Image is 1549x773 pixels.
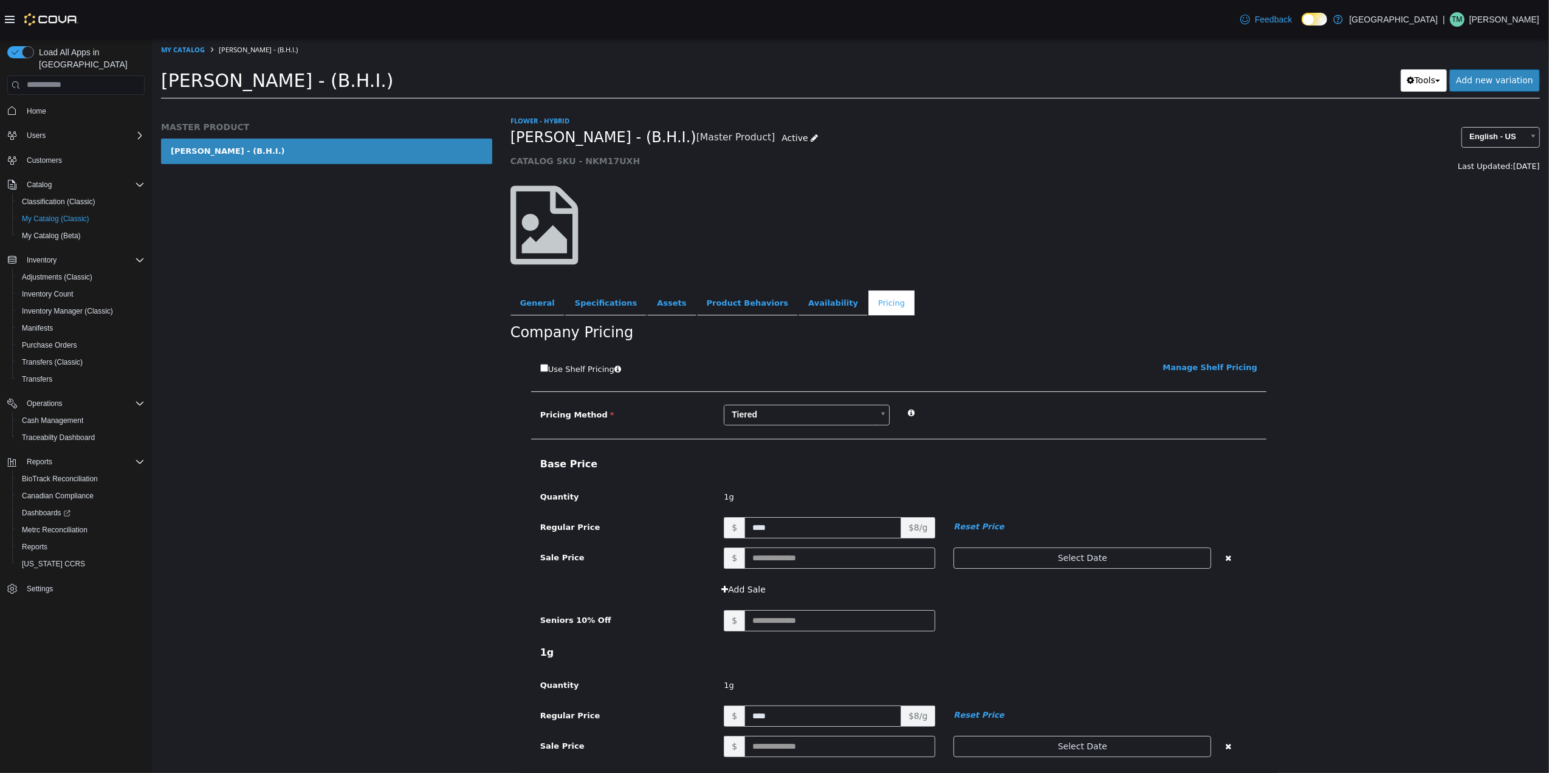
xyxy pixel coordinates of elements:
span: Catalog [22,177,145,192]
span: Inventory Count [22,289,74,299]
span: 1g [563,641,839,653]
span: [PERSON_NAME] - (B.H.I.) [9,31,242,52]
button: My Catalog (Classic) [12,210,149,227]
button: Catalog [22,177,57,192]
span: Settings [22,581,145,596]
span: Home [27,106,46,116]
span: Cash Management [22,416,83,425]
a: Inventory Manager (Classic) [17,304,118,318]
span: $ [572,667,592,688]
span: Sale Price [388,703,433,712]
span: Inventory Count [17,287,145,301]
span: Regular Price [388,672,448,681]
button: Transfers [12,371,149,388]
button: Reports [12,538,149,555]
a: Canadian Compliance [17,489,98,503]
span: $ [572,571,592,593]
span: Quantity [388,453,427,462]
span: Operations [27,399,63,408]
a: Active [623,88,673,111]
p: | [1443,12,1445,27]
span: My Catalog (Classic) [17,211,145,226]
a: Cash Management [17,413,88,428]
span: Load All Apps in [GEOGRAPHIC_DATA] [34,46,145,70]
span: Traceabilty Dashboard [22,433,95,442]
button: Classification (Classic) [12,193,149,210]
button: Metrc Reconciliation [12,521,149,538]
span: $8/g [749,478,783,500]
img: Cova [24,13,78,26]
span: Use Shelf Pricing [396,326,462,335]
a: My Catalog (Beta) [17,228,86,243]
em: Reset Price [802,483,852,492]
button: BioTrack Reconciliation [12,470,149,487]
h4: Base Price [379,419,1115,432]
span: Sale Price [388,514,433,523]
a: English - US [1310,88,1388,109]
span: [US_STATE] CCRS [22,559,85,569]
span: My Catalog (Beta) [22,231,81,241]
span: [PERSON_NAME] - (B.H.I.) [359,89,544,108]
em: Reset Price [802,672,852,681]
span: Transfers (Classic) [22,357,83,367]
span: Last Updated: [1306,123,1361,132]
span: Metrc Reconciliation [17,523,145,537]
span: Reports [22,455,145,469]
h2: Company Pricing [359,284,482,303]
span: Inventory [27,255,57,265]
span: Classification (Classic) [17,194,145,209]
a: Tiered [572,366,738,386]
span: Operations [22,396,145,411]
span: [PERSON_NAME] - (B.H.I.) [67,6,146,15]
span: Tiered [572,366,721,386]
span: Washington CCRS [17,557,145,571]
a: Pricing [716,252,763,277]
span: Metrc Reconciliation [22,525,88,535]
button: Reports [2,453,149,470]
span: Users [27,131,46,140]
span: $ [572,478,592,500]
button: Manifests [12,320,149,337]
span: Quantity [388,642,427,651]
span: Manifests [17,321,145,335]
a: Specifications [413,252,495,277]
span: [DATE] [1361,123,1388,132]
p: [GEOGRAPHIC_DATA] [1349,12,1438,27]
button: Add Sale [563,540,620,562]
button: Inventory [2,252,149,269]
a: Reports [17,540,52,554]
button: Select Date [802,509,1059,530]
button: Tools [1249,30,1296,53]
button: Catalog [2,176,149,193]
a: Transfers (Classic) [17,355,88,369]
span: Inventory Manager (Classic) [17,304,145,318]
a: Classification (Classic) [17,194,100,209]
span: TM [1452,12,1462,27]
span: Inventory [22,253,145,267]
h5: CATALOG SKU - NKM17UXH [359,117,1126,128]
a: [PERSON_NAME] - (B.H.I.) [9,100,340,125]
div: Tre Mace [1450,12,1465,27]
button: Inventory [22,253,61,267]
span: Reports [22,542,47,552]
span: Feedback [1255,13,1292,26]
span: Purchase Orders [17,338,145,352]
span: Reports [27,457,52,467]
span: Home [22,103,145,119]
span: Seniors 10% Off [388,577,459,586]
a: Traceabilty Dashboard [17,430,100,445]
a: Availability [647,252,716,277]
span: $8/g [749,667,783,688]
button: Transfers (Classic) [12,354,149,371]
button: Traceabilty Dashboard [12,429,149,446]
a: [US_STATE] CCRS [17,557,90,571]
span: Canadian Compliance [17,489,145,503]
nav: Complex example [7,97,145,630]
span: Transfers (Classic) [17,355,145,369]
a: Product Behaviors [545,252,647,277]
span: Classification (Classic) [22,197,95,207]
button: [US_STATE] CCRS [12,555,149,572]
span: BioTrack Reconciliation [22,474,98,484]
button: Inventory Manager (Classic) [12,303,149,320]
